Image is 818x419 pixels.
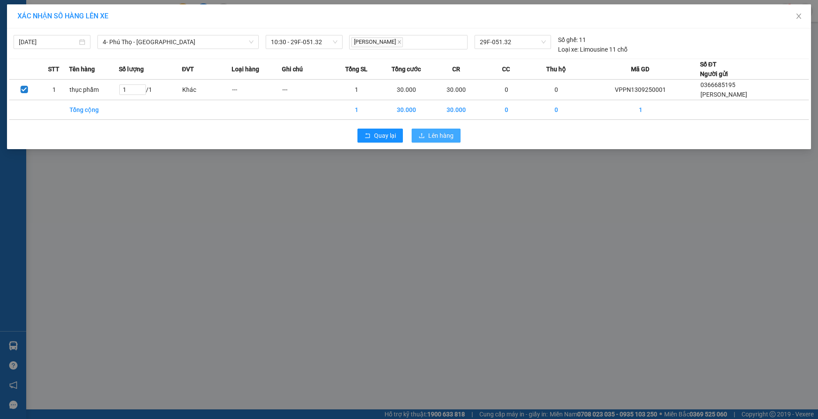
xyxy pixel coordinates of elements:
[357,129,403,143] button: rollbackQuay lại
[700,91,747,98] span: [PERSON_NAME]
[431,100,481,120] td: 30.000
[558,35,586,45] div: 11
[345,64,367,74] span: Tổng SL
[381,100,431,120] td: 30.000
[482,80,531,100] td: 0
[452,64,460,74] span: CR
[351,37,403,47] span: [PERSON_NAME]
[182,64,194,74] span: ĐVT
[48,64,59,74] span: STT
[69,80,119,100] td: thục phẩm
[282,64,303,74] span: Ghi chú
[412,129,461,143] button: uploadLên hàng
[19,37,77,47] input: 13/09/2025
[482,100,531,120] td: 0
[787,4,811,29] button: Close
[480,35,546,49] span: 29F-051.32
[531,80,581,100] td: 0
[69,64,95,74] span: Tên hàng
[381,80,431,100] td: 30.000
[581,100,700,120] td: 1
[119,64,144,74] span: Số lượng
[364,133,371,140] span: rollback
[282,80,332,100] td: ---
[69,100,119,120] td: Tổng cộng
[103,35,253,49] span: 4- Phú Thọ - Ga
[502,64,510,74] span: CC
[546,64,566,74] span: Thu hộ
[700,81,735,88] span: 0366685195
[332,100,381,120] td: 1
[558,45,579,54] span: Loại xe:
[119,80,182,100] td: / 1
[11,11,55,55] img: logo.jpg
[232,64,259,74] span: Loại hàng
[39,80,69,100] td: 1
[419,133,425,140] span: upload
[249,39,254,45] span: down
[232,80,281,100] td: ---
[82,21,365,32] li: Số 10 ngõ 15 Ngọc Hồi, Q.[PERSON_NAME], [GEOGRAPHIC_DATA]
[631,64,649,74] span: Mã GD
[17,12,108,20] span: XÁC NHẬN SỐ HÀNG LÊN XE
[332,80,381,100] td: 1
[558,35,578,45] span: Số ghế:
[431,80,481,100] td: 30.000
[795,13,802,20] span: close
[271,35,337,49] span: 10:30 - 29F-051.32
[700,59,728,79] div: Số ĐT Người gửi
[397,40,402,44] span: close
[581,80,700,100] td: VPPN1309250001
[558,45,627,54] div: Limousine 11 chỗ
[374,131,396,140] span: Quay lại
[182,80,232,100] td: Khác
[428,131,454,140] span: Lên hàng
[392,64,421,74] span: Tổng cước
[82,32,365,43] li: Hotline: 19001155
[531,100,581,120] td: 0
[11,63,130,93] b: GỬI : VP [GEOGRAPHIC_DATA]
